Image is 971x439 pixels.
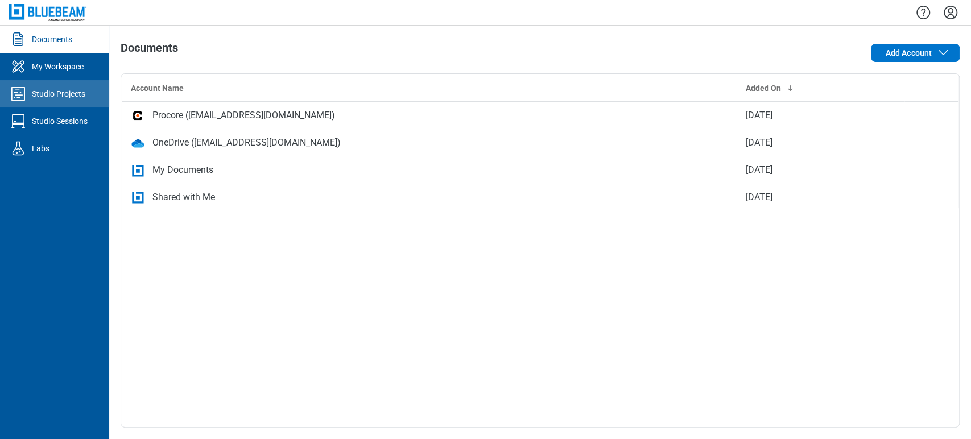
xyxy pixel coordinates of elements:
[9,139,27,158] svg: Labs
[152,190,215,204] div: Shared with Me
[9,30,27,48] svg: Documents
[9,57,27,76] svg: My Workspace
[121,74,959,211] table: bb-data-table
[737,156,904,184] td: [DATE]
[9,85,27,103] svg: Studio Projects
[737,102,904,129] td: [DATE]
[941,3,960,22] button: Settings
[871,44,960,62] button: Add Account
[121,42,178,60] h1: Documents
[32,61,84,72] div: My Workspace
[32,143,49,154] div: Labs
[9,112,27,130] svg: Studio Sessions
[9,4,86,20] img: Bluebeam, Inc.
[32,88,85,100] div: Studio Projects
[32,34,72,45] div: Documents
[152,163,213,177] div: My Documents
[152,109,335,122] div: Procore ([EMAIL_ADDRESS][DOMAIN_NAME])
[131,82,728,94] div: Account Name
[737,184,904,211] td: [DATE]
[152,136,341,150] div: OneDrive ([EMAIL_ADDRESS][DOMAIN_NAME])
[746,82,895,94] div: Added On
[885,47,932,59] span: Add Account
[737,129,904,156] td: [DATE]
[32,115,88,127] div: Studio Sessions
